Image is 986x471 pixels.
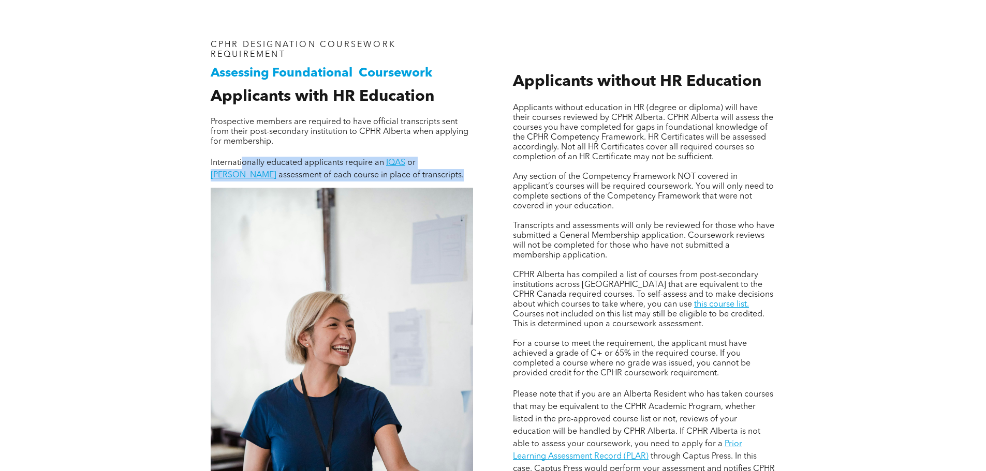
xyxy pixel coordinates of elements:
[694,300,749,309] a: this course list.
[211,41,396,59] span: CPHR DESIGNATION COURSEWORK REQUIREMENT
[513,310,764,328] span: Courses not included on this list may still be eligible to be credited. This is determined upon a...
[211,89,434,104] span: Applicants with HR Education
[513,271,773,309] span: CPHR Alberta has compiled a list of courses from post-secondary institutions across [GEOGRAPHIC_D...
[407,159,416,167] span: or
[211,171,276,179] a: [PERSON_NAME]
[211,67,432,80] span: Assessing Foundational Coursework
[278,171,464,179] span: assessment of each course in place of transcripts.
[513,222,774,260] span: Transcripts and assessments will only be reviewed for those who have submitted a General Membersh...
[513,340,750,377] span: For a course to meet the requirement, the applicant must have achieved a grade of C+ or 65% in th...
[211,159,384,167] span: Internationally educated applicants require an
[513,104,773,161] span: Applicants without education in HR (degree or diploma) will have their courses reviewed by CPHR A...
[513,74,761,89] span: Applicants without HR Education
[513,390,773,448] span: Please note that if you are an Alberta Resident who has taken courses that may be equivalent to t...
[211,118,468,146] span: Prospective members are required to have official transcripts sent from their post-secondary inst...
[386,159,405,167] a: IQAS
[513,173,774,210] span: Any section of the Competency Framework NOT covered in applicant’s courses will be required cours...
